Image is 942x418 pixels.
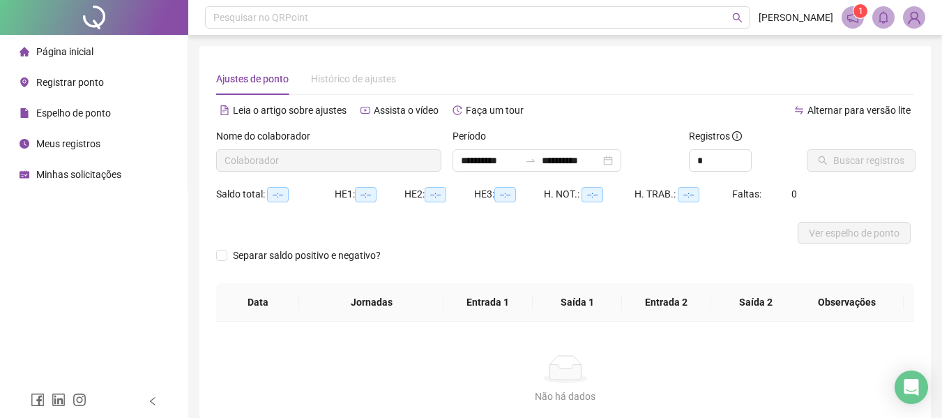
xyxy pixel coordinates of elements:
span: --:-- [494,187,516,202]
span: Minhas solicitações [36,169,121,180]
button: Ver espelho de ponto [798,222,911,244]
span: left [148,396,158,406]
span: 1 [858,6,863,16]
div: Não há dados [233,389,897,404]
th: Saída 1 [533,283,622,322]
span: swap-right [525,155,536,166]
span: Observações [801,294,892,310]
span: search [732,13,743,23]
span: schedule [20,170,29,179]
span: Leia o artigo sobre ajustes [233,105,347,116]
div: H. NOT.: [544,186,635,202]
span: Registros [689,128,742,144]
span: Assista o vídeo [374,105,439,116]
button: Buscar registros [807,149,916,172]
span: history [453,105,462,115]
span: Alternar para versão lite [807,105,911,116]
span: --:-- [582,187,603,202]
span: Faça um tour [466,105,524,116]
span: to [525,155,536,166]
span: linkedin [52,393,66,407]
div: Saldo total: [216,186,335,202]
sup: 1 [853,4,867,18]
span: --:-- [267,187,289,202]
span: Espelho de ponto [36,107,111,119]
span: Meus registros [36,138,100,149]
span: Ajustes de ponto [216,73,289,84]
span: --:-- [425,187,446,202]
span: --:-- [678,187,699,202]
label: Nome do colaborador [216,128,319,144]
span: file-text [220,105,229,115]
div: HE 1: [335,186,404,202]
th: Entrada 1 [443,283,533,322]
th: Saída 2 [711,283,800,322]
span: youtube [360,105,370,115]
div: Open Intercom Messenger [895,371,928,404]
span: environment [20,77,29,87]
span: swap [794,105,804,115]
span: home [20,47,29,57]
span: [PERSON_NAME] [759,10,833,25]
span: file [20,108,29,118]
div: H. TRAB.: [635,186,732,202]
span: clock-circle [20,139,29,149]
div: HE 2: [404,186,474,202]
span: Faltas: [732,188,764,200]
th: Entrada 2 [622,283,711,322]
th: Jornadas [299,283,443,322]
span: Página inicial [36,46,93,57]
label: Período [453,128,495,144]
span: info-circle [732,131,742,141]
span: 0 [791,188,797,200]
span: Separar saldo positivo e negativo? [227,248,386,263]
th: Data [216,283,299,322]
span: facebook [31,393,45,407]
div: HE 3: [474,186,544,202]
th: Observações [790,283,904,322]
span: --:-- [355,187,377,202]
span: Histórico de ajustes [311,73,396,84]
span: bell [877,11,890,24]
span: notification [846,11,859,24]
span: instagram [73,393,86,407]
span: Registrar ponto [36,77,104,88]
img: 87951 [904,7,925,28]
